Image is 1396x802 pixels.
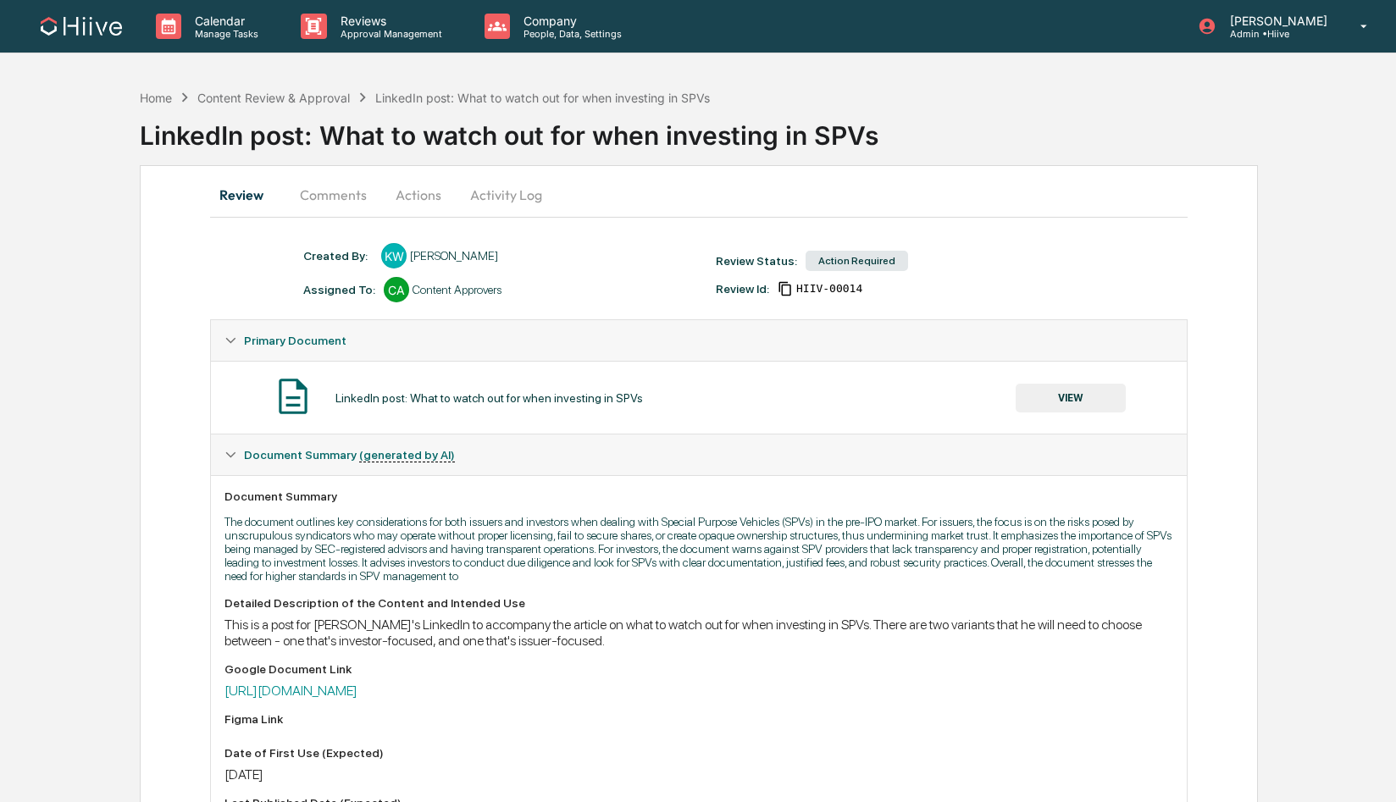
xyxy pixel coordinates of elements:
[244,448,455,462] span: Document Summary
[140,91,172,105] div: Home
[380,174,457,215] button: Actions
[181,28,267,40] p: Manage Tasks
[335,391,643,405] div: LinkedIn post: What to watch out for when investing in SPVs
[224,617,1173,649] div: This is a post for [PERSON_NAME]'s LinkedIn to accompany the article on what to watch out for whe...
[224,712,1173,726] div: Figma Link
[224,596,1173,610] div: Detailed Description of the Content and Intended Use
[359,448,455,462] u: (generated by AI)
[224,766,1173,783] div: [DATE]
[1016,384,1126,412] button: VIEW
[384,277,409,302] div: CA
[303,249,373,263] div: Created By: ‎ ‎
[224,662,1173,676] div: Google Document Link
[327,14,451,28] p: Reviews
[510,28,630,40] p: People, Data, Settings
[457,174,556,215] button: Activity Log
[327,28,451,40] p: Approval Management
[244,334,346,347] span: Primary Document
[716,254,797,268] div: Review Status:
[211,434,1187,475] div: Document Summary (generated by AI)
[181,14,267,28] p: Calendar
[806,251,908,271] div: Action Required
[381,243,407,268] div: KW
[272,375,314,418] img: Document Icon
[140,107,1396,151] div: LinkedIn post: What to watch out for when investing in SPVs
[1216,28,1336,40] p: Admin • Hiive
[1216,14,1336,28] p: [PERSON_NAME]
[41,17,122,36] img: logo
[211,320,1187,361] div: Primary Document
[211,361,1187,434] div: Primary Document
[210,174,286,215] button: Review
[224,515,1173,583] p: The document outlines key considerations for both issuers and investors when dealing with Special...
[224,683,357,699] a: [URL][DOMAIN_NAME]
[210,174,1188,215] div: secondary tabs example
[375,91,710,105] div: LinkedIn post: What to watch out for when investing in SPVs
[303,283,375,296] div: Assigned To:
[716,282,769,296] div: Review Id:
[286,174,380,215] button: Comments
[410,249,498,263] div: [PERSON_NAME]
[413,283,501,296] div: Content Approvers
[1342,746,1388,792] iframe: Open customer support
[197,91,350,105] div: Content Review & Approval
[224,489,1173,503] div: Document Summary
[224,746,1173,760] div: Date of First Use (Expected)
[510,14,630,28] p: Company
[796,282,862,296] span: 15362c5d-9efb-4144-87bb-551d35bd60a1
